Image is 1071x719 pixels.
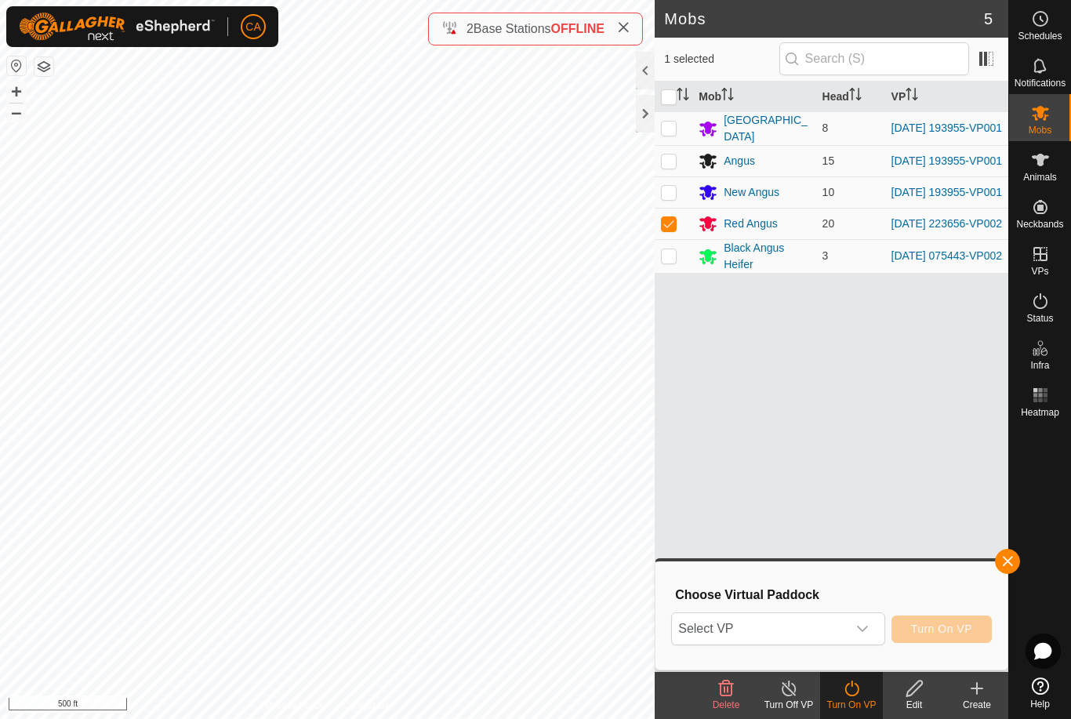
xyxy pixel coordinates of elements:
[891,186,1002,198] a: [DATE] 193955-VP001
[672,613,846,645] span: Select VP
[883,698,946,712] div: Edit
[467,22,474,35] span: 2
[1015,78,1066,88] span: Notifications
[724,216,778,232] div: Red Angus
[1023,172,1057,182] span: Animals
[984,7,993,31] span: 5
[7,82,26,101] button: +
[474,22,551,35] span: Base Stations
[1031,267,1048,276] span: VPs
[1016,220,1063,229] span: Neckbands
[1030,699,1050,709] span: Help
[822,154,835,167] span: 15
[911,623,972,635] span: Turn On VP
[7,56,26,75] button: Reset Map
[891,249,1002,262] a: [DATE] 075443-VP002
[1018,31,1062,41] span: Schedules
[724,112,809,145] div: [GEOGRAPHIC_DATA]
[1009,671,1071,715] a: Help
[724,184,779,201] div: New Angus
[245,19,260,35] span: CA
[1021,408,1059,417] span: Heatmap
[816,82,885,112] th: Head
[891,154,1002,167] a: [DATE] 193955-VP001
[677,90,689,103] p-sorticon: Activate to sort
[724,240,809,273] div: Black Angus Heifer
[757,698,820,712] div: Turn Off VP
[721,90,734,103] p-sorticon: Activate to sort
[822,186,835,198] span: 10
[724,153,755,169] div: Angus
[946,698,1008,712] div: Create
[664,51,779,67] span: 1 selected
[820,698,883,712] div: Turn On VP
[779,42,969,75] input: Search (S)
[885,82,1008,112] th: VP
[343,699,389,713] a: Contact Us
[266,699,325,713] a: Privacy Policy
[19,13,215,41] img: Gallagher Logo
[664,9,984,28] h2: Mobs
[713,699,740,710] span: Delete
[906,90,918,103] p-sorticon: Activate to sort
[551,22,604,35] span: OFFLINE
[891,217,1002,230] a: [DATE] 223656-VP002
[692,82,815,112] th: Mob
[891,122,1002,134] a: [DATE] 193955-VP001
[1026,314,1053,323] span: Status
[7,103,26,122] button: –
[891,616,992,643] button: Turn On VP
[822,249,829,262] span: 3
[847,613,878,645] div: dropdown trigger
[822,217,835,230] span: 20
[849,90,862,103] p-sorticon: Activate to sort
[34,57,53,76] button: Map Layers
[822,122,829,134] span: 8
[675,587,992,602] h3: Choose Virtual Paddock
[1030,361,1049,370] span: Infra
[1029,125,1051,135] span: Mobs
